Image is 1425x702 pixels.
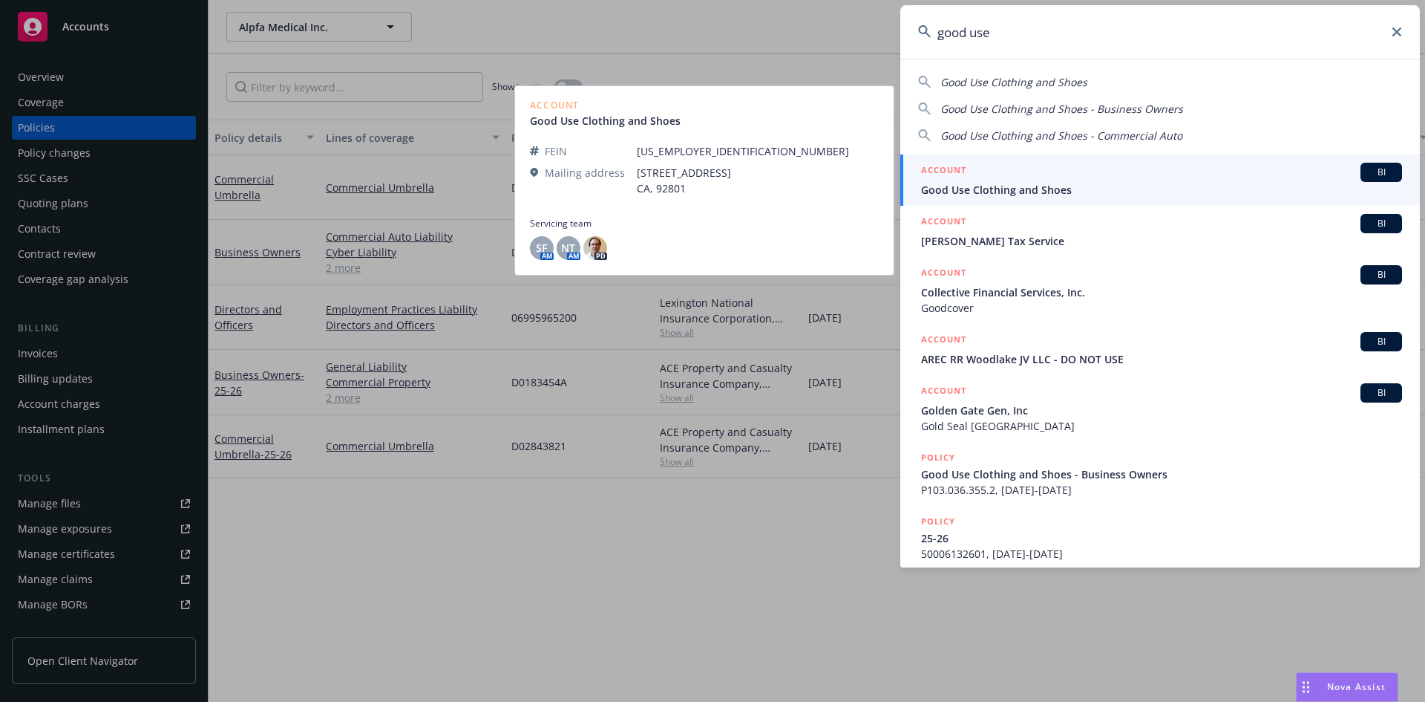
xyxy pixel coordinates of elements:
[1366,217,1396,230] span: BI
[921,546,1402,562] span: 50006132601, [DATE]-[DATE]
[900,324,1420,375] a: ACCOUNTBIAREC RR Woodlake JV LLC - DO NOT USE
[1366,335,1396,348] span: BI
[900,257,1420,324] a: ACCOUNTBICollective Financial Services, Inc.Goodcover
[900,442,1420,506] a: POLICYGood Use Clothing and Shoes - Business OwnersP103.036.355.2, [DATE]-[DATE]
[1327,680,1386,693] span: Nova Assist
[921,163,966,181] h5: ACCOUNT
[1297,673,1315,701] div: Drag to move
[921,182,1402,198] span: Good Use Clothing and Shoes
[1366,268,1396,282] span: BI
[921,482,1402,498] span: P103.036.355.2, [DATE]-[DATE]
[921,383,966,401] h5: ACCOUNT
[900,155,1420,206] a: ACCOUNTBIGood Use Clothing and Shoes
[1296,672,1398,702] button: Nova Assist
[921,214,966,232] h5: ACCOUNT
[921,300,1402,316] span: Goodcover
[921,418,1402,434] span: Gold Seal [GEOGRAPHIC_DATA]
[921,351,1402,367] span: AREC RR Woodlake JV LLC - DO NOT USE
[921,265,966,283] h5: ACCOUNT
[921,233,1402,249] span: [PERSON_NAME] Tax Service
[921,514,955,529] h5: POLICY
[1366,386,1396,400] span: BI
[921,285,1402,300] span: Collective Financial Services, Inc.
[940,102,1183,116] span: Good Use Clothing and Shoes - Business Owners
[921,530,1402,546] span: 25-26
[900,506,1420,570] a: POLICY25-2650006132601, [DATE]-[DATE]
[900,206,1420,257] a: ACCOUNTBI[PERSON_NAME] Tax Service
[1366,166,1396,179] span: BI
[900,5,1420,59] input: Search...
[921,450,955,465] h5: POLICY
[921,332,966,350] h5: ACCOUNT
[900,375,1420,442] a: ACCOUNTBIGolden Gate Gen, IncGold Seal [GEOGRAPHIC_DATA]
[921,403,1402,418] span: Golden Gate Gen, Inc
[921,467,1402,482] span: Good Use Clothing and Shoes - Business Owners
[940,75,1087,89] span: Good Use Clothing and Shoes
[940,129,1182,143] span: Good Use Clothing and Shoes - Commercial Auto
